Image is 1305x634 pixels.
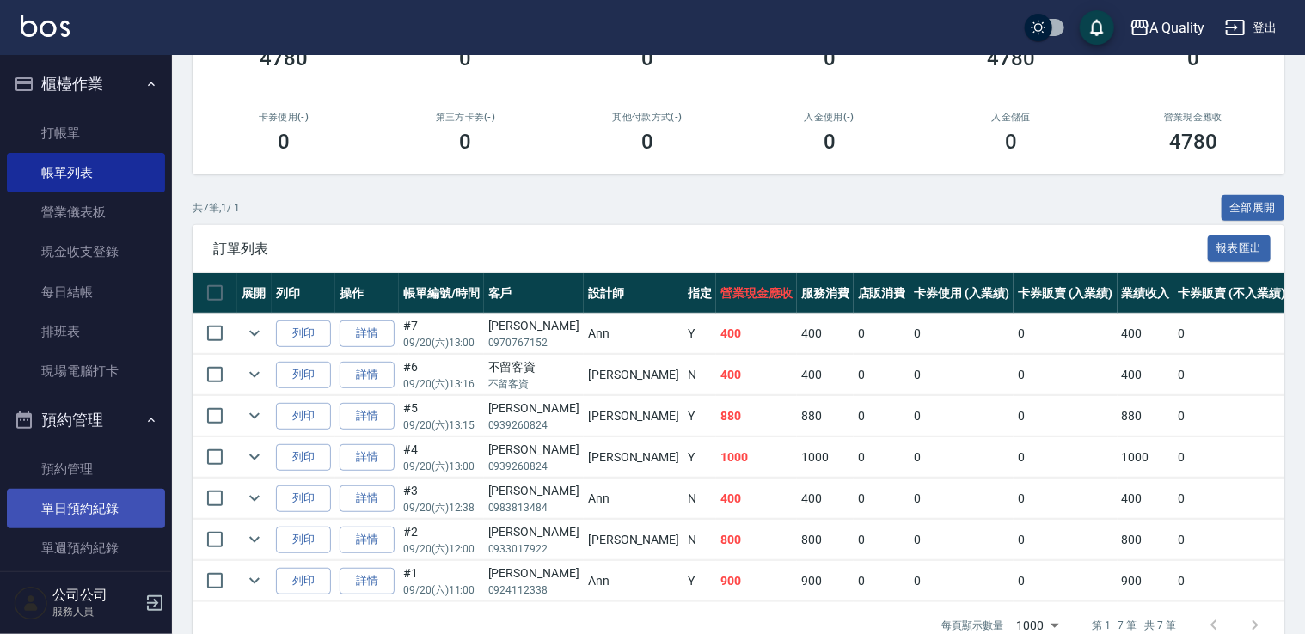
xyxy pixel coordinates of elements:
th: 操作 [335,273,399,314]
td: 0 [854,314,910,354]
a: 排班表 [7,312,165,351]
td: 400 [716,314,797,354]
td: [PERSON_NAME] [584,396,683,436]
td: 0 [910,437,1014,478]
h2: 第三方卡券(-) [395,112,536,123]
th: 店販消費 [854,273,910,314]
img: Person [14,586,48,620]
td: 800 [1118,520,1174,560]
th: 營業現金應收 [716,273,797,314]
p: 09/20 (六) 13:15 [403,418,480,433]
button: 列印 [276,320,331,347]
p: 0939260824 [488,459,579,474]
td: 0 [1173,561,1289,601]
div: [PERSON_NAME] [488,523,579,541]
td: [PERSON_NAME] [584,355,683,395]
button: 櫃檯作業 [7,62,165,107]
td: #1 [399,561,484,601]
td: 0 [1173,355,1289,395]
button: 全部展開 [1222,195,1285,222]
a: 現金收支登錄 [7,232,165,271]
th: 帳單編號/時間 [399,273,484,314]
td: 800 [716,520,797,560]
div: [PERSON_NAME] [488,482,579,500]
span: 訂單列表 [213,241,1208,258]
p: 09/20 (六) 12:00 [403,541,480,557]
td: 0 [910,355,1014,395]
button: expand row [242,485,267,511]
div: A Quality [1150,17,1205,39]
td: #5 [399,396,484,436]
h3: 0 [460,46,472,70]
td: 0 [1014,314,1118,354]
td: 0 [854,437,910,478]
div: [PERSON_NAME] [488,399,579,418]
a: 詳情 [340,362,395,388]
p: 09/20 (六) 13:00 [403,335,480,351]
button: expand row [242,362,267,387]
h5: 公司公司 [52,587,140,604]
td: 400 [716,479,797,519]
td: 0 [910,314,1014,354]
td: Ann [584,561,683,601]
th: 指定 [683,273,716,314]
button: 列印 [276,527,331,553]
button: expand row [242,320,267,346]
img: Logo [21,15,70,37]
p: 不留客資 [488,376,579,392]
td: 800 [797,520,854,560]
button: expand row [242,403,267,429]
button: 報表匯出 [1208,235,1271,262]
p: 0983813484 [488,500,579,515]
td: 0 [1173,520,1289,560]
td: 0 [1173,479,1289,519]
td: #6 [399,355,484,395]
td: 0 [1173,314,1289,354]
button: 列印 [276,485,331,512]
div: [PERSON_NAME] [488,317,579,335]
p: 共 7 筆, 1 / 1 [193,200,240,216]
a: 詳情 [340,444,395,471]
td: [PERSON_NAME] [584,520,683,560]
a: 帳單列表 [7,153,165,192]
h3: 0 [460,130,472,154]
th: 卡券販賣 (不入業績) [1173,273,1289,314]
td: 400 [716,355,797,395]
td: 0 [854,520,910,560]
h2: 入金使用(-) [759,112,900,123]
h2: 卡券使用(-) [213,112,354,123]
td: 0 [1014,561,1118,601]
td: Y [683,314,716,354]
p: 09/20 (六) 11:00 [403,582,480,598]
p: 第 1–7 筆 共 7 筆 [1093,618,1176,633]
td: 0 [1173,437,1289,478]
td: #4 [399,437,484,478]
button: 列印 [276,362,331,388]
button: 登出 [1218,12,1284,44]
td: 0 [1014,355,1118,395]
h3: 4780 [988,46,1036,70]
td: 1000 [1118,437,1174,478]
td: 1000 [797,437,854,478]
td: 400 [1118,479,1174,519]
td: #2 [399,520,484,560]
a: 詳情 [340,403,395,430]
td: 400 [797,314,854,354]
h3: 0 [824,46,836,70]
p: 0970767152 [488,335,579,351]
td: 0 [854,561,910,601]
a: 每日結帳 [7,272,165,312]
td: 0 [910,561,1014,601]
button: expand row [242,527,267,552]
h3: 0 [641,130,653,154]
h3: 4780 [1169,130,1217,154]
button: expand row [242,568,267,594]
td: 0 [910,396,1014,436]
th: 卡券販賣 (入業績) [1014,273,1118,314]
td: 880 [716,396,797,436]
td: N [683,479,716,519]
th: 設計師 [584,273,683,314]
h3: 0 [278,130,290,154]
h2: 入金儲值 [941,112,1082,123]
a: 詳情 [340,320,395,347]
